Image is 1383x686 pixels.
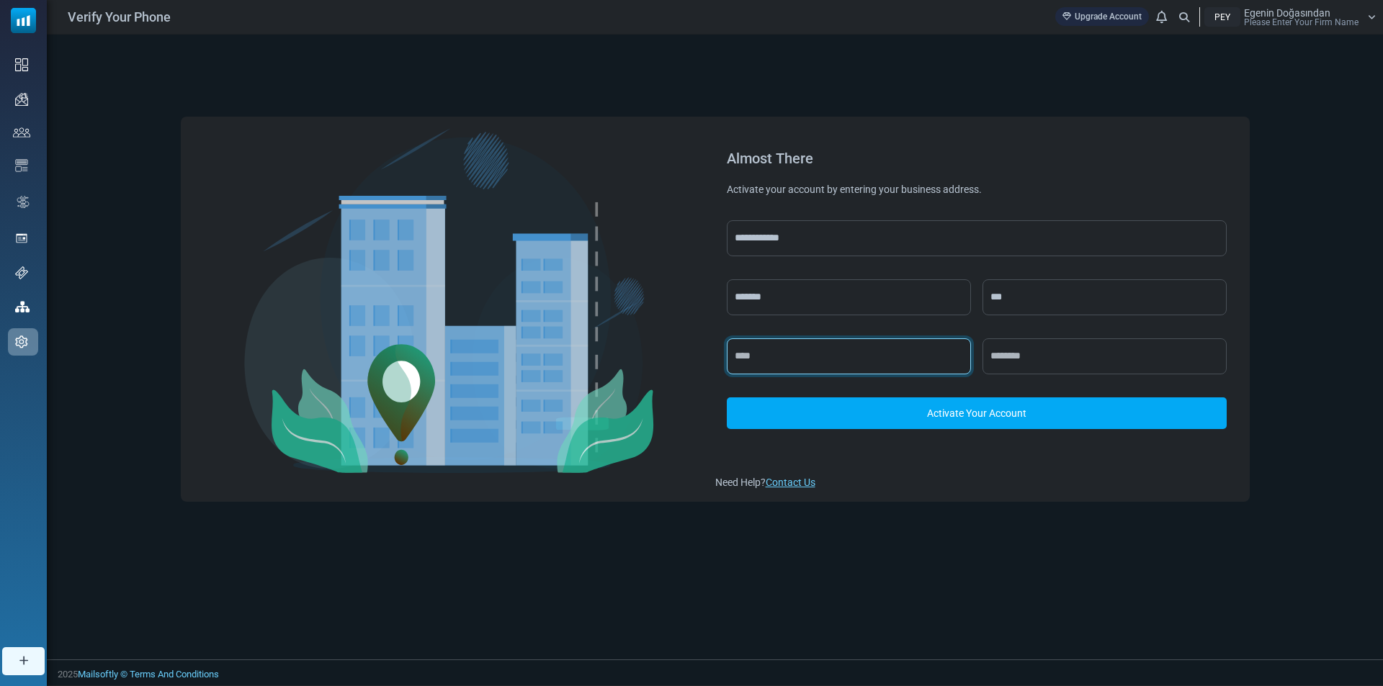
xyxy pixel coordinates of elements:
a: Terms And Conditions [130,669,219,680]
span: translation missing: en.layouts.footer.terms_and_conditions [130,669,219,680]
a: Upgrade Account [1055,7,1149,26]
img: email-templates-icon.svg [15,159,28,172]
div: Activate your account by entering your business address. [727,183,1227,197]
a: PEY Egenin Doğasından Please Enter Your Firm Name [1204,7,1376,27]
img: support-icon.svg [15,266,28,279]
div: PEY [1204,7,1240,27]
img: workflow.svg [15,194,31,210]
footer: 2025 [47,659,1383,685]
img: campaigns-icon.png [15,93,28,106]
img: settings-icon.svg [15,335,28,348]
a: Contact Us [766,477,815,488]
span: Please Enter Your Firm Name [1244,18,1359,27]
img: landing_pages.svg [15,232,28,245]
span: Verify Your Phone [68,7,171,27]
div: Almost There [727,151,1227,166]
div: Need Help? [715,475,1238,490]
a: Activate Your Account [727,397,1227,429]
a: Mailsoftly © [78,669,127,680]
span: Egenin Doğasından [1244,8,1330,18]
img: contacts-icon.svg [13,127,30,137]
img: dashboard-icon.svg [15,58,28,71]
img: mailsoftly_icon_blue_white.svg [11,8,36,33]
